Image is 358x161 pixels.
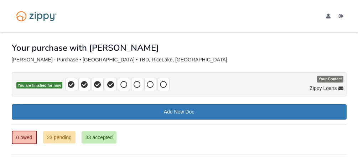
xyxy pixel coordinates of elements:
[326,14,333,21] a: edit profile
[310,85,337,92] span: Zippy Loans
[12,131,37,144] a: 0 owed
[317,76,343,83] span: Your Contact
[12,57,347,63] div: [PERSON_NAME] - Purchase • [GEOGRAPHIC_DATA] • TBD, RiceLake, [GEOGRAPHIC_DATA]
[12,104,347,120] a: Add New Doc
[12,8,61,25] img: Logo
[82,131,116,144] a: 33 accepted
[43,131,76,144] a: 23 pending
[339,14,347,21] a: Log out
[12,43,159,52] h1: Your purchase with [PERSON_NAME]
[16,82,63,89] span: You are finished for now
